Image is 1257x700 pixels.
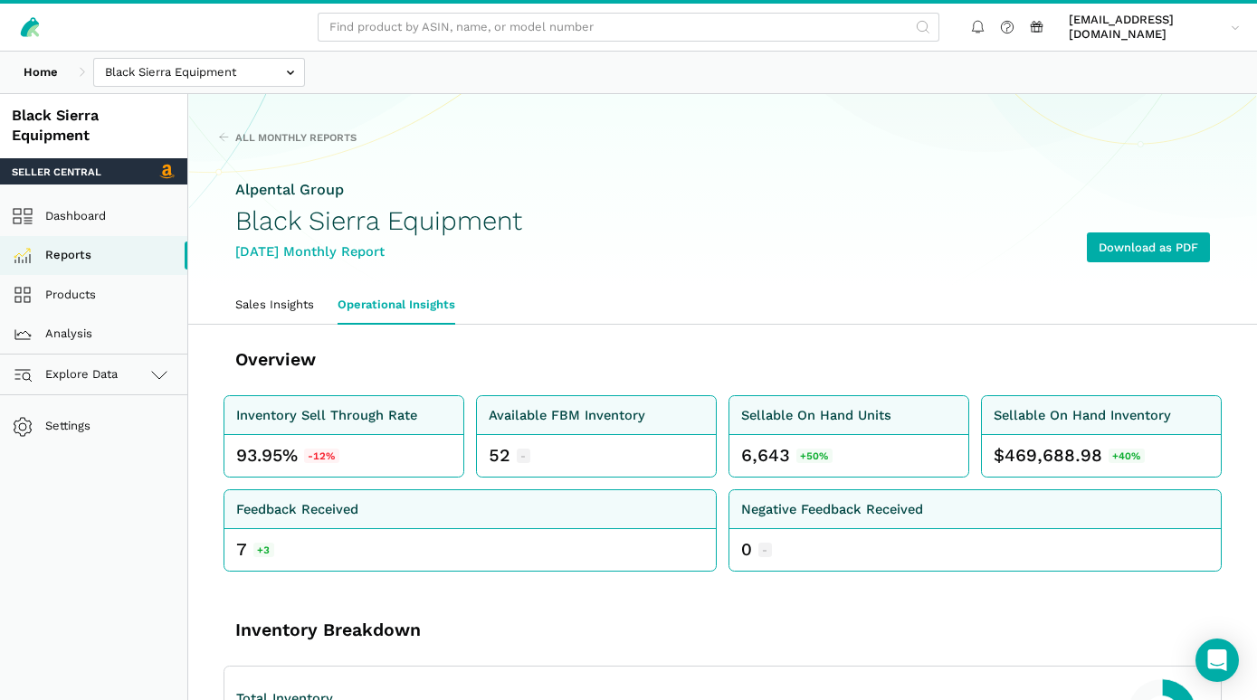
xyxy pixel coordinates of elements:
a: All Monthly Reports [218,130,357,145]
div: 0 [741,538,752,562]
div: 6,643 [741,444,790,468]
span: Explore Data [18,364,119,385]
h1: Black Sierra Equipment [235,206,522,236]
a: Home [12,58,70,88]
div: Sellable On Hand Units [741,405,891,426]
a: [EMAIL_ADDRESS][DOMAIN_NAME] [1063,10,1246,45]
div: Sellable On Hand Inventory [994,405,1171,426]
h3: Inventory Breakdown [235,619,706,642]
span: $ [994,444,1005,468]
div: Black Sierra Equipment [12,106,176,147]
div: [DATE] Monthly Report [235,241,522,262]
input: Black Sierra Equipment [93,58,305,88]
input: Find product by ASIN, name, or model number [318,13,939,43]
div: 93.95% [236,444,339,468]
span: -12% [304,449,340,463]
span: +50% [796,449,833,463]
div: Feedback Received [236,499,358,520]
div: Inventory Sell Through Rate [236,405,417,426]
span: +3 [253,543,275,557]
span: - [758,543,773,557]
div: Open Intercom Messenger [1195,639,1239,682]
a: Sales Insights [224,286,326,324]
span: - [517,449,531,463]
span: All Monthly Reports [235,130,357,145]
div: 52 [489,444,510,468]
div: 7 [236,538,247,562]
div: Available FBM Inventory [489,405,645,426]
div: Alpental Group [235,180,522,201]
a: Operational Insights [326,286,467,324]
a: Download as PDF [1087,232,1210,262]
span: Seller Central [12,165,101,179]
h3: Overview [235,348,706,372]
span: [EMAIL_ADDRESS][DOMAIN_NAME] [1069,13,1224,43]
div: Negative Feedback Received [741,499,923,520]
span: +40% [1109,449,1146,463]
span: 469,688.98 [1005,444,1102,468]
